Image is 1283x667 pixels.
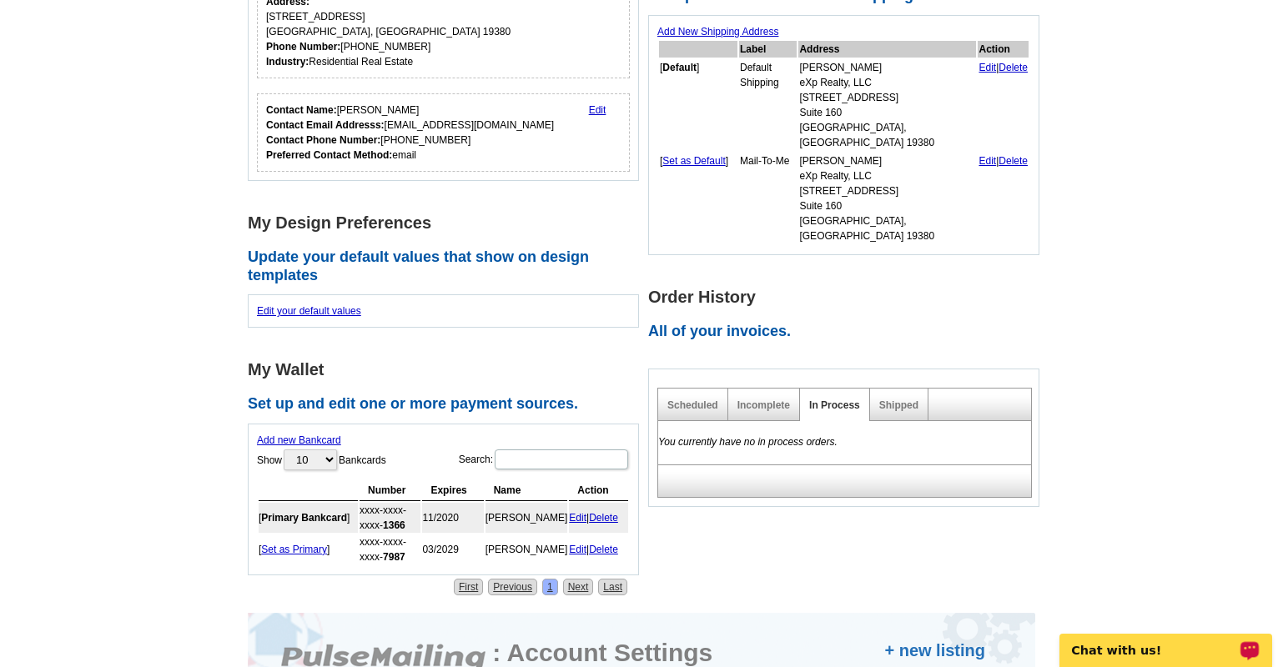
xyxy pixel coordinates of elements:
div: Who should we contact regarding order issues? [257,93,630,172]
h1: My Design Preferences [248,214,648,232]
strong: 1366 [383,519,405,531]
td: [ ] [259,503,358,533]
h1: Order History [648,288,1049,306]
th: Address [798,41,976,58]
em: You currently have no in process orders. [658,436,838,448]
td: | [978,59,1029,151]
td: [PERSON_NAME] eXp Realty, LLC [STREET_ADDRESS] Suite 160 [GEOGRAPHIC_DATA], [GEOGRAPHIC_DATA] 19380 [798,153,976,244]
a: Incomplete [737,399,790,411]
td: 11/2020 [422,503,483,533]
td: [PERSON_NAME] [486,534,568,564]
a: Add new Bankcard [257,434,341,446]
th: Action [978,41,1029,58]
strong: 7987 [383,551,405,563]
th: Label [739,41,797,58]
a: 1 [542,579,558,595]
a: Delete [999,155,1028,167]
td: [ ] [259,534,358,564]
a: Previous [488,579,537,595]
a: First [454,579,483,595]
td: | [978,153,1029,244]
a: Delete [999,62,1028,73]
th: Expires [422,480,483,501]
strong: Industry: [266,56,309,68]
th: Number [360,480,420,501]
strong: Contact Email Addresss: [266,119,385,131]
strong: Preferred Contact Method: [266,149,392,161]
td: [ ] [659,153,737,244]
td: | [569,534,628,564]
a: Edit [979,62,996,73]
iframe: LiveChat chat widget [1049,614,1283,667]
label: Search: [459,448,630,471]
td: | [569,503,628,533]
a: Scheduled [667,399,718,411]
a: Next [563,579,594,595]
select: ShowBankcards [284,449,337,470]
td: [ ] [659,59,737,151]
td: 03/2029 [422,534,483,564]
a: Add New Shipping Address [657,26,778,38]
a: Set as Primary [261,544,327,555]
h2: Update your default values that show on design templates [248,248,648,284]
a: Edit your default values [257,305,361,317]
strong: Contact Name: [266,104,337,116]
b: Primary Bankcard [261,512,347,524]
strong: Contact Phone Number: [266,134,380,146]
td: Mail-To-Me [739,153,797,244]
a: In Process [809,399,860,411]
a: Delete [589,544,618,555]
td: [PERSON_NAME] eXp Realty, LLC [STREET_ADDRESS] Suite 160 [GEOGRAPHIC_DATA], [GEOGRAPHIC_DATA] 19380 [798,59,976,151]
th: Action [569,480,628,501]
th: Name [486,480,568,501]
input: Search: [495,449,628,469]
td: [PERSON_NAME] [486,503,568,533]
td: xxxx-xxxx-xxxx- [360,503,420,533]
td: xxxx-xxxx-xxxx- [360,534,420,564]
strong: Phone Number: [266,41,340,53]
a: Shipped [879,399,918,411]
h2: Set up and edit one or more payment sources. [248,395,648,414]
a: + new listing [884,638,985,663]
a: Delete [589,512,618,524]
a: Last [598,579,627,595]
a: Edit [979,155,996,167]
td: Default Shipping [739,59,797,151]
a: Edit [569,544,586,555]
b: Default [662,62,697,73]
a: Edit [589,104,606,116]
label: Show Bankcards [257,448,386,472]
div: [PERSON_NAME] [EMAIL_ADDRESS][DOMAIN_NAME] [PHONE_NUMBER] email [266,103,554,163]
h1: My Wallet [248,361,648,379]
a: Edit [569,512,586,524]
a: Set as Default [662,155,725,167]
h2: All of your invoices. [648,323,1049,341]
